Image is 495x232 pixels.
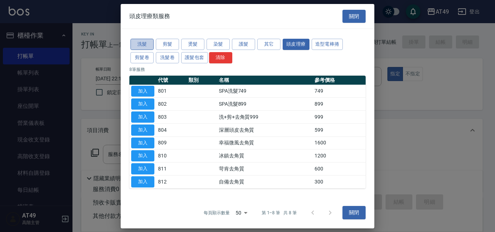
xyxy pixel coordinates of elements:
[257,39,280,50] button: 其它
[313,98,366,111] td: 899
[217,75,313,85] th: 名稱
[130,52,154,63] button: 剪髮卷
[131,85,154,97] button: 加入
[131,150,154,161] button: 加入
[156,110,187,123] td: 803
[217,123,313,136] td: 深層頭皮去角質
[156,123,187,136] td: 804
[312,39,343,50] button: 造型電棒捲
[207,39,230,50] button: 染髮
[181,39,204,50] button: 燙髮
[342,206,366,219] button: 關閉
[156,52,179,63] button: 洗髮卷
[313,136,366,149] td: 1600
[313,85,366,98] td: 749
[217,149,313,163] td: 冰鎮去角質
[131,98,154,110] button: 加入
[131,111,154,123] button: 加入
[156,136,187,149] td: 809
[204,210,230,216] p: 每頁顯示數量
[156,98,187,111] td: 802
[232,39,255,50] button: 護髮
[217,98,313,111] td: SPA洗髮899
[217,162,313,175] td: 苛肯去角質
[130,39,154,50] button: 洗髮
[209,52,232,63] button: 清除
[283,39,309,50] button: 頭皮理療
[342,9,366,23] button: 關閉
[313,162,366,175] td: 600
[129,66,366,72] p: 8 筆服務
[156,85,187,98] td: 801
[156,162,187,175] td: 811
[131,125,154,136] button: 加入
[233,203,250,222] div: 50
[313,75,366,85] th: 參考價格
[262,210,297,216] p: 第 1–8 筆 共 8 筆
[217,85,313,98] td: SPA洗髮749
[217,110,313,123] td: 洗+剪+去角質999
[217,175,313,188] td: 自備去角質
[313,175,366,188] td: 300
[313,123,366,136] td: 599
[187,75,217,85] th: 類別
[129,13,170,20] span: 頭皮理療類服務
[131,137,154,148] button: 加入
[217,136,313,149] td: 幸福微風去角質
[156,149,187,163] td: 810
[181,52,208,63] button: 護髮包套
[313,110,366,123] td: 999
[156,175,187,188] td: 812
[131,163,154,174] button: 加入
[313,149,366,163] td: 1200
[131,176,154,187] button: 加入
[156,75,187,85] th: 代號
[156,39,179,50] button: 剪髮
